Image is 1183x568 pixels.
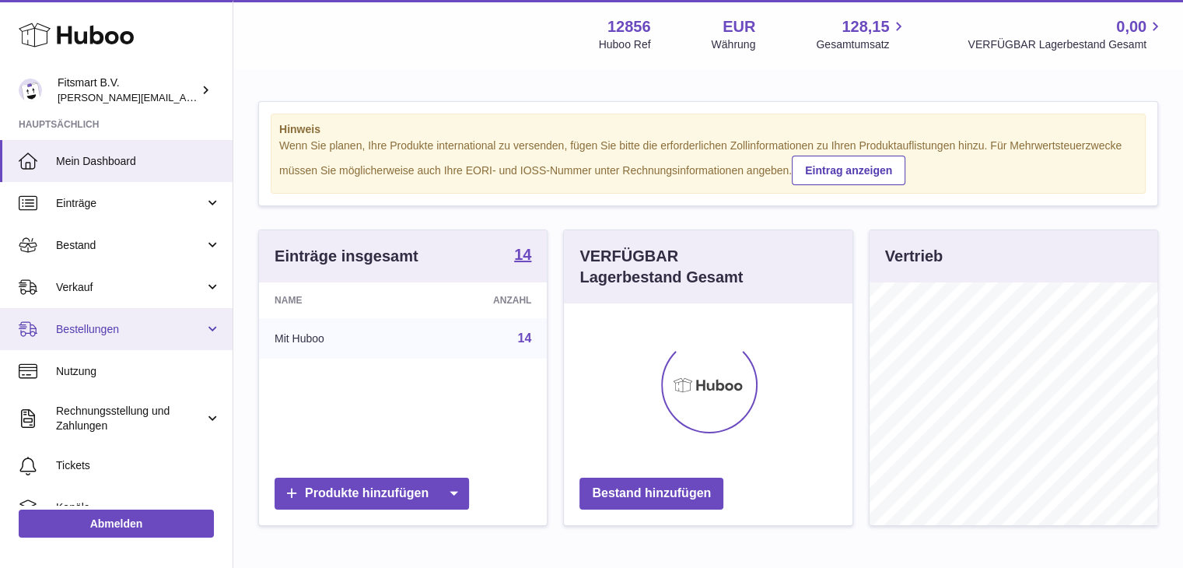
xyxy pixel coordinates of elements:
[723,16,755,37] strong: EUR
[259,318,414,359] td: Mit Huboo
[816,16,907,52] a: 128,15 Gesamtumsatz
[968,37,1164,52] span: VERFÜGBAR Lagerbestand Gesamt
[968,16,1164,52] a: 0,00 VERFÜGBAR Lagerbestand Gesamt
[19,79,42,102] img: jonathan@leaderoo.com
[19,510,214,538] a: Abmelden
[56,196,205,211] span: Einträge
[792,156,905,185] a: Eintrag anzeigen
[56,500,221,515] span: Kanäle
[599,37,651,52] div: Huboo Ref
[279,122,1137,137] strong: Hinweis
[1116,16,1146,37] span: 0,00
[514,247,531,262] strong: 14
[56,322,205,337] span: Bestellungen
[56,404,205,433] span: Rechnungsstellung und Zahlungen
[885,246,943,267] h3: Vertrieb
[579,478,723,510] a: Bestand hinzufügen
[58,75,198,105] div: Fitsmart B.V.
[842,16,889,37] span: 128,15
[56,364,221,379] span: Nutzung
[56,238,205,253] span: Bestand
[816,37,907,52] span: Gesamtumsatz
[712,37,756,52] div: Währung
[275,246,418,267] h3: Einträge insgesamt
[275,478,469,510] a: Produkte hinzufügen
[607,16,651,37] strong: 12856
[279,138,1137,185] div: Wenn Sie planen, Ihre Produkte international zu versenden, fügen Sie bitte die erforderlichen Zol...
[56,154,221,169] span: Mein Dashboard
[56,280,205,295] span: Verkauf
[579,246,782,288] h3: VERFÜGBAR Lagerbestand Gesamt
[56,458,221,473] span: Tickets
[58,91,312,103] span: [PERSON_NAME][EMAIL_ADDRESS][DOMAIN_NAME]
[259,282,414,318] th: Name
[414,282,547,318] th: Anzahl
[514,247,531,265] a: 14
[518,331,532,345] a: 14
